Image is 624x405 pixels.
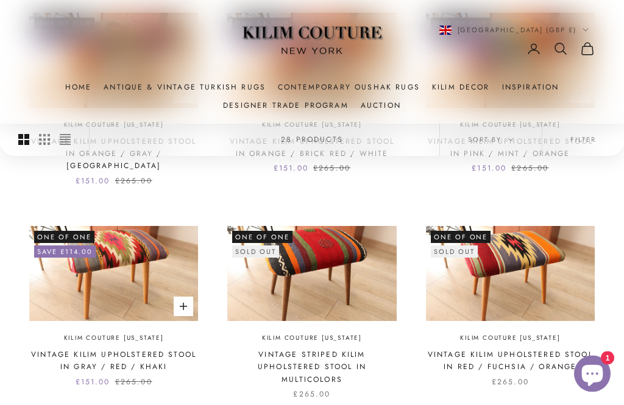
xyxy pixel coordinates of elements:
img: vintage handmade kilim ottoman bench in red, blue, green, orange and maroon stripes from turkey [227,227,396,322]
button: Change country or currency [439,24,589,35]
a: Contemporary Oushak Rugs [278,81,420,93]
span: One of One [34,231,94,244]
button: Switch to smaller product images [39,123,50,156]
sale-price: £265.00 [293,389,330,401]
nav: Secondary navigation [413,24,595,56]
a: Home [65,81,92,93]
sale-price: £151.00 [472,163,506,175]
img: United Kingdom [439,26,452,35]
img: Logo of Kilim Couture New York [236,12,388,69]
img: vintage handcrafted Turkish kilim covered ottoman stool [29,227,198,322]
sale-price: £265.00 [492,376,529,389]
button: Switch to larger product images [18,123,29,156]
compare-at-price: £265.00 [511,163,548,175]
nav: Primary navigation [29,81,595,112]
a: Designer Trade Program [223,99,349,111]
a: Kilim Couture [US_STATE] [64,334,164,344]
span: One of One [232,231,292,244]
span: Sort by [468,134,514,145]
sold-out-badge: Sold out [431,246,478,258]
img: vintage handcrafted chair upholstered with Turkish kilim [426,227,595,322]
a: Vintage Striped Kilim Upholstered Stool in Multicolors [227,349,396,386]
sale-price: £151.00 [274,163,308,175]
a: Inspiration [502,81,559,93]
inbox-online-store-chat: Shopify online store chat [570,356,614,395]
compare-at-price: £265.00 [115,376,152,389]
sale-price: £151.00 [76,376,110,389]
compare-at-price: £265.00 [115,175,152,188]
compare-at-price: £265.00 [313,163,350,175]
on-sale-badge: Save £114.00 [34,246,96,258]
span: [GEOGRAPHIC_DATA] (GBP £) [458,24,577,35]
a: Antique & Vintage Turkish Rugs [104,81,266,93]
a: Kilim Couture [US_STATE] [262,334,362,344]
summary: Kilim Decor [432,81,490,93]
a: Auction [361,99,401,111]
span: One of One [431,231,491,244]
sold-out-badge: Sold out [232,246,279,258]
button: Switch to compact product images [60,123,71,156]
a: Kilim Couture [US_STATE] [460,334,560,344]
button: Filter [542,123,624,156]
sale-price: £151.00 [76,175,110,188]
p: 28 products [281,133,343,146]
a: Vintage Kilim Upholstered Stool in Red / Fuchsia / Orange [426,349,595,374]
a: Vintage Kilim Upholstered Stool in Gray / Red / Khaki [29,349,198,374]
button: Sort by [440,123,542,156]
